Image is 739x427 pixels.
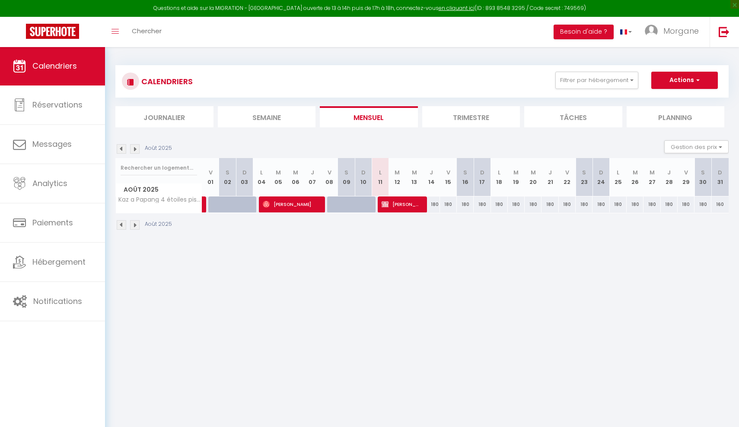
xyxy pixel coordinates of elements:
th: 29 [678,158,694,196]
th: 04 [253,158,270,196]
span: Kaz a Papang 4 étoiles piscine [117,196,204,203]
th: 21 [542,158,558,196]
abbr: M [412,168,417,177]
abbr: M [395,168,400,177]
abbr: D [599,168,603,177]
div: 180 [440,196,457,212]
span: Morgane [663,25,699,36]
span: Hébergement [32,256,86,267]
div: 180 [661,196,678,212]
th: 10 [355,158,372,196]
li: Semaine [218,106,316,127]
p: Août 2025 [145,144,172,152]
a: Chercher [125,17,168,47]
div: 180 [694,196,711,212]
abbr: V [209,168,213,177]
th: 14 [423,158,440,196]
div: 180 [678,196,694,212]
th: 31 [711,158,729,196]
div: 180 [576,196,592,212]
th: 30 [694,158,711,196]
a: en cliquant ici [439,4,475,12]
abbr: S [582,168,586,177]
abbr: S [344,168,348,177]
th: 03 [236,158,253,196]
th: 02 [219,158,236,196]
abbr: M [650,168,655,177]
abbr: J [311,168,314,177]
th: 26 [627,158,643,196]
abbr: J [548,168,552,177]
th: 12 [389,158,406,196]
abbr: D [361,168,366,177]
div: 180 [423,196,440,212]
th: 18 [491,158,508,196]
li: Planning [627,106,725,127]
th: 08 [321,158,338,196]
span: [PERSON_NAME] [263,196,319,212]
div: 180 [491,196,508,212]
abbr: M [531,168,536,177]
abbr: S [463,168,467,177]
abbr: V [565,168,569,177]
th: 20 [525,158,542,196]
p: Août 2025 [145,220,172,228]
div: 160 [711,196,729,212]
img: logout [719,26,729,37]
th: 25 [610,158,627,196]
abbr: D [480,168,484,177]
th: 09 [338,158,355,196]
div: 180 [559,196,576,212]
th: 01 [202,158,219,196]
abbr: L [498,168,500,177]
div: 180 [627,196,643,212]
th: 17 [474,158,491,196]
li: Tâches [524,106,622,127]
th: 06 [287,158,304,196]
h3: CALENDRIERS [139,72,193,91]
abbr: V [328,168,331,177]
input: Rechercher un logement... [121,160,197,176]
abbr: J [667,168,671,177]
abbr: S [701,168,705,177]
div: 180 [508,196,525,212]
button: Gestion des prix [664,140,729,153]
th: 27 [643,158,660,196]
li: Journalier [115,106,213,127]
th: 19 [508,158,525,196]
th: 16 [457,158,474,196]
img: ... [645,25,658,38]
abbr: M [513,168,519,177]
button: Filtrer par hébergement [555,72,638,89]
abbr: D [718,168,722,177]
span: Analytics [32,178,67,189]
th: 28 [661,158,678,196]
li: Mensuel [320,106,418,127]
th: 23 [576,158,592,196]
li: Trimestre [422,106,520,127]
abbr: M [276,168,281,177]
div: 180 [457,196,474,212]
th: 13 [406,158,423,196]
abbr: J [430,168,433,177]
div: 180 [542,196,558,212]
abbr: M [293,168,298,177]
abbr: V [446,168,450,177]
span: Réservations [32,99,83,110]
span: [PERSON_NAME] [382,196,421,212]
span: Chercher [132,26,162,35]
abbr: L [260,168,263,177]
abbr: D [242,168,247,177]
abbr: V [684,168,688,177]
th: 07 [304,158,321,196]
div: 180 [592,196,609,212]
span: Messages [32,139,72,149]
a: ... Morgane [638,17,710,47]
div: 180 [610,196,627,212]
img: Super Booking [26,24,79,39]
abbr: S [226,168,229,177]
th: 24 [592,158,609,196]
abbr: L [617,168,619,177]
th: 22 [559,158,576,196]
div: 180 [474,196,491,212]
